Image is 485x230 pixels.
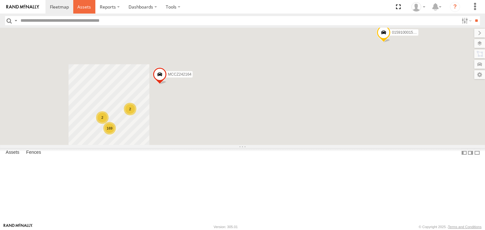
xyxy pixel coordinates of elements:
div: 169 [103,122,116,135]
div: 2 [96,111,109,124]
a: Visit our Website [3,224,33,230]
img: rand-logo.svg [6,5,39,9]
label: Search Query [13,16,18,25]
label: Search Filter Options [459,16,473,25]
div: Version: 305.01 [214,225,238,229]
label: Dock Summary Table to the Right [467,148,474,157]
label: Assets [3,148,22,157]
a: Terms and Conditions [448,225,482,229]
label: Hide Summary Table [474,148,480,157]
div: 2 [124,103,136,115]
label: Dock Summary Table to the Left [461,148,467,157]
label: Fences [23,148,44,157]
i: ? [450,2,460,12]
span: MCCZ242164 [168,72,192,77]
label: Map Settings [474,70,485,79]
span: 015910001545733 [392,30,423,35]
div: © Copyright 2025 - [419,225,482,229]
div: Zulema McIntosch [409,2,428,12]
